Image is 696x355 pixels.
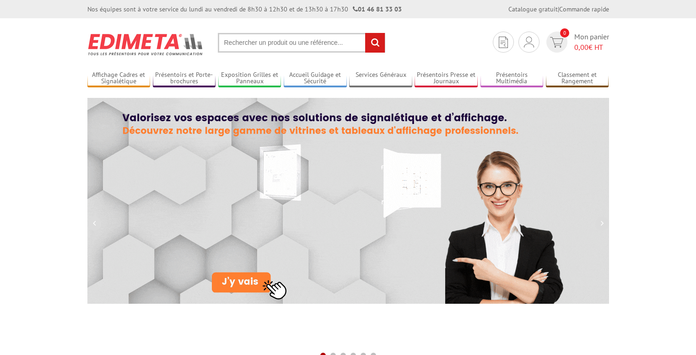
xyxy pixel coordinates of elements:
[508,5,609,14] div: |
[218,71,281,86] a: Exposition Grilles et Panneaux
[284,71,347,86] a: Accueil Guidage et Sécurité
[353,5,402,13] strong: 01 46 81 33 03
[544,32,609,53] a: devis rapide 0 Mon panier 0,00€ HT
[574,32,609,53] span: Mon panier
[550,37,563,48] img: devis rapide
[349,71,412,86] a: Services Généraux
[480,71,544,86] a: Présentoirs Multimédia
[559,5,609,13] a: Commande rapide
[87,27,204,61] img: Présentoir, panneau, stand - Edimeta - PLV, affichage, mobilier bureau, entreprise
[508,5,558,13] a: Catalogue gratuit
[87,71,151,86] a: Affichage Cadres et Signalétique
[218,33,385,53] input: Rechercher un produit ou une référence...
[87,5,402,14] div: Nos équipes sont à votre service du lundi au vendredi de 8h30 à 12h30 et de 13h30 à 17h30
[574,43,588,52] span: 0,00
[365,33,385,53] input: rechercher
[524,37,534,48] img: devis rapide
[560,28,569,38] span: 0
[153,71,216,86] a: Présentoirs et Porte-brochures
[574,42,609,53] span: € HT
[546,71,609,86] a: Classement et Rangement
[499,37,508,48] img: devis rapide
[415,71,478,86] a: Présentoirs Presse et Journaux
